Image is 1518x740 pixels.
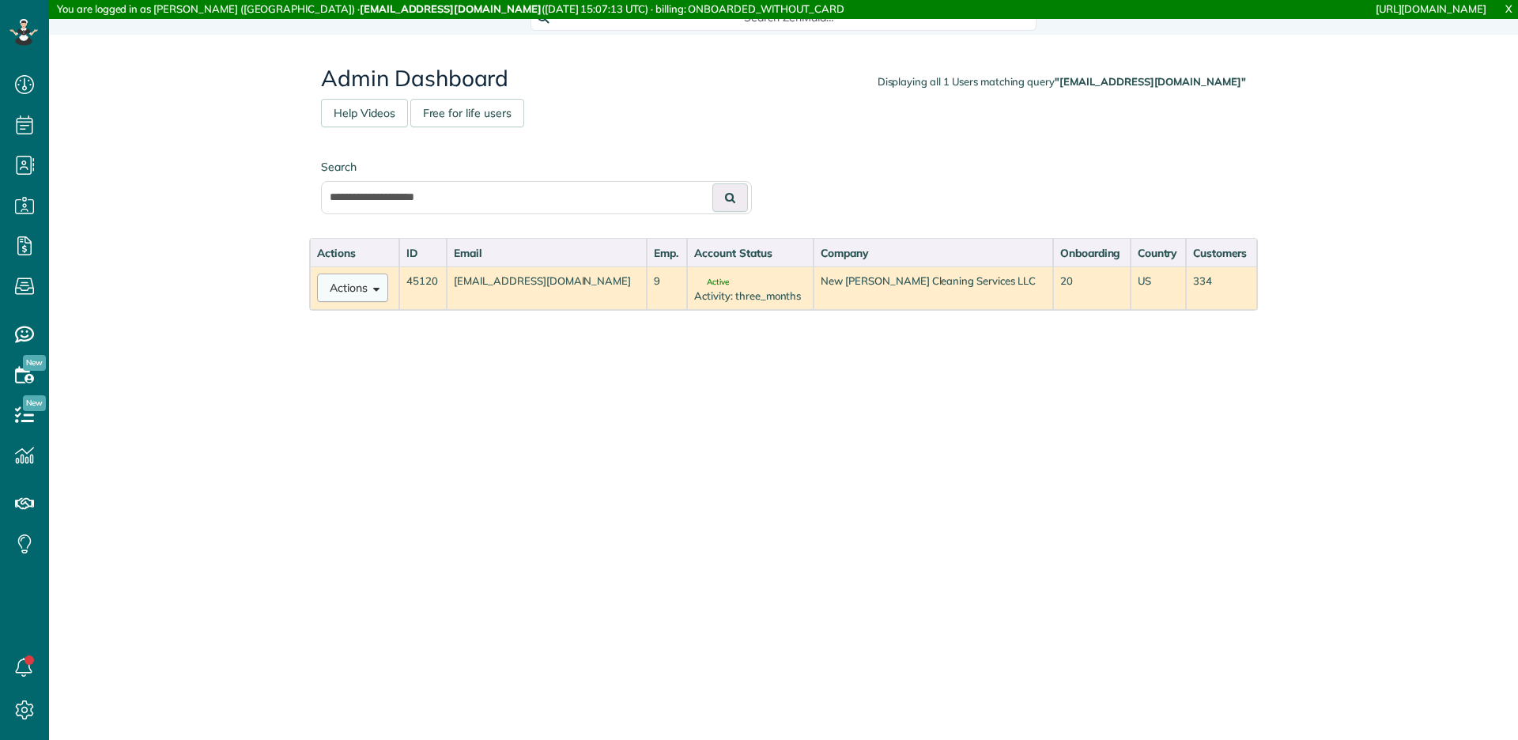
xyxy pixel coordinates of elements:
div: Actions [317,245,392,261]
div: Company [821,245,1046,261]
span: New [23,355,46,371]
div: ID [406,245,440,261]
button: Actions [317,274,388,302]
div: Email [454,245,640,261]
td: US [1131,266,1187,310]
div: Account Status [694,245,806,261]
label: Search [321,159,752,175]
td: [EMAIL_ADDRESS][DOMAIN_NAME] [447,266,647,310]
div: Customers [1193,245,1250,261]
div: Onboarding [1060,245,1123,261]
a: Help Videos [321,99,408,127]
td: 45120 [399,266,447,310]
a: Free for life users [410,99,524,127]
div: Emp. [654,245,680,261]
td: 9 [647,266,687,310]
div: Activity: three_months [694,289,806,304]
div: Displaying all 1 Users matching query [878,74,1246,89]
div: Country [1138,245,1180,261]
strong: [EMAIL_ADDRESS][DOMAIN_NAME] [360,2,542,15]
td: New [PERSON_NAME] Cleaning Services LLC [814,266,1053,310]
h2: Admin Dashboard [321,66,1246,91]
td: 334 [1186,266,1257,310]
td: 20 [1053,266,1131,310]
span: New [23,395,46,411]
strong: "[EMAIL_ADDRESS][DOMAIN_NAME]" [1055,75,1246,88]
a: [URL][DOMAIN_NAME] [1376,2,1486,15]
span: Active [694,278,729,286]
